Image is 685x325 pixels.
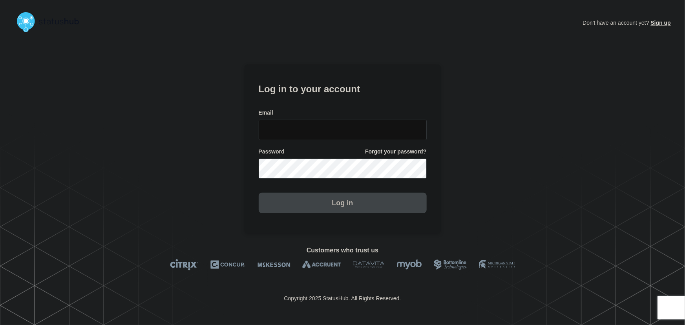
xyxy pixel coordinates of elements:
[259,159,427,179] input: password input
[302,259,341,270] img: Accruent logo
[259,120,427,140] input: email input
[365,148,426,155] a: Forgot your password?
[353,259,385,270] img: DataVita logo
[284,295,401,301] p: Copyright 2025 StatusHub. All Rights Reserved.
[479,259,515,270] img: MSU logo
[259,148,285,155] span: Password
[258,259,290,270] img: McKesson logo
[434,259,467,270] img: Bottomline logo
[210,259,246,270] img: Concur logo
[14,9,89,35] img: StatusHub logo
[259,109,273,117] span: Email
[396,259,422,270] img: myob logo
[583,13,671,32] p: Don't have an account yet?
[649,20,671,26] a: Sign up
[14,247,671,254] h2: Customers who trust us
[259,81,427,95] h1: Log in to your account
[170,259,199,270] img: Citrix logo
[259,193,427,213] button: Log in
